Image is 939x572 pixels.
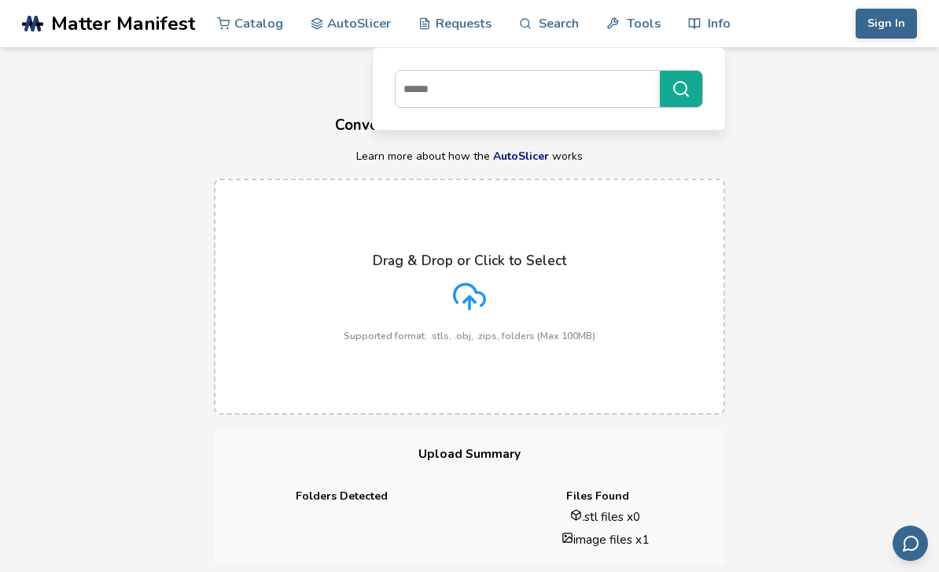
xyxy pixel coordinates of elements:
a: AutoSlicer [493,149,549,164]
button: Sign In [856,9,917,39]
li: .stl files x 0 [496,508,714,525]
li: image files x 1 [496,531,714,548]
h4: Files Found [481,490,714,503]
p: Supported format: .stls, .obj, .zips, folders (Max 100MB) [344,330,595,341]
h3: Upload Summary [214,430,725,478]
button: Send feedback via email [893,526,928,561]
p: Drag & Drop or Click to Select [373,253,566,268]
span: Matter Manifest [51,13,195,35]
h4: Folders Detected [225,490,458,503]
